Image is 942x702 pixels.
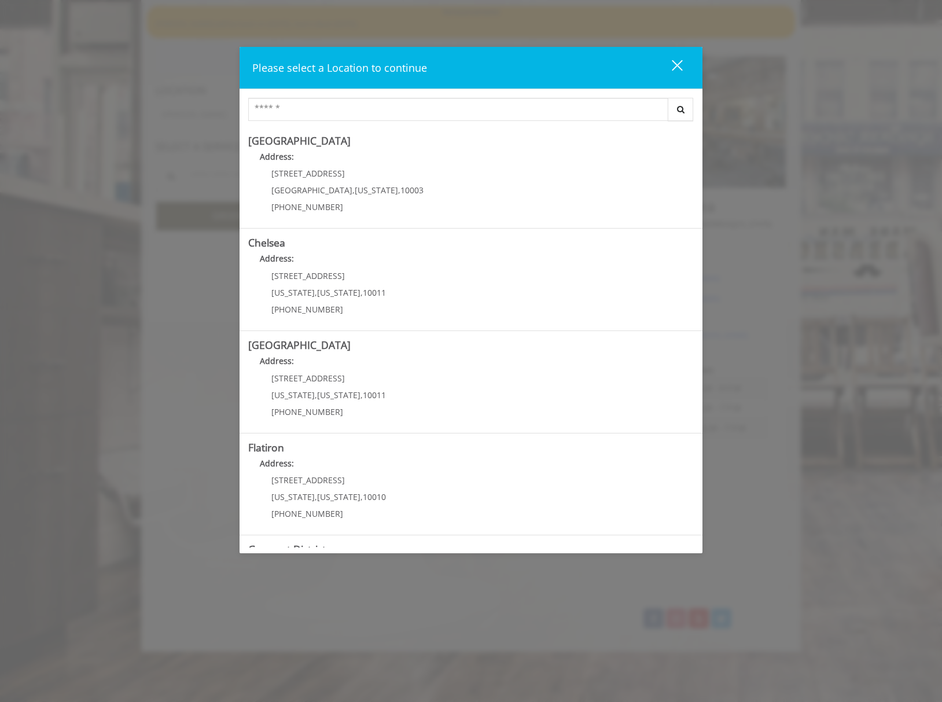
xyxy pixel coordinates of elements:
span: 10011 [363,389,386,400]
div: Center Select [248,98,694,127]
span: [PHONE_NUMBER] [271,304,343,315]
span: [STREET_ADDRESS] [271,475,345,486]
span: [PHONE_NUMBER] [271,406,343,417]
span: [US_STATE] [317,287,360,298]
span: , [315,389,317,400]
button: close dialog [650,56,690,79]
b: [GEOGRAPHIC_DATA] [248,134,351,148]
b: Address: [260,355,294,366]
b: Chelsea [248,236,285,249]
span: [US_STATE] [271,491,315,502]
b: [GEOGRAPHIC_DATA] [248,338,351,352]
span: , [360,491,363,502]
span: [US_STATE] [317,389,360,400]
span: , [315,491,317,502]
span: , [315,287,317,298]
input: Search Center [248,98,668,121]
span: , [398,185,400,196]
span: 10003 [400,185,424,196]
span: , [352,185,355,196]
span: [STREET_ADDRESS] [271,373,345,384]
div: close dialog [658,59,682,76]
b: Garment District [248,542,326,556]
span: [PHONE_NUMBER] [271,201,343,212]
span: [US_STATE] [271,389,315,400]
span: [STREET_ADDRESS] [271,270,345,281]
span: 10011 [363,287,386,298]
span: [GEOGRAPHIC_DATA] [271,185,352,196]
span: [STREET_ADDRESS] [271,168,345,179]
span: [PHONE_NUMBER] [271,508,343,519]
b: Address: [260,151,294,162]
span: Please select a Location to continue [252,61,427,75]
b: Flatiron [248,440,284,454]
b: Address: [260,253,294,264]
span: , [360,287,363,298]
span: 10010 [363,491,386,502]
span: [US_STATE] [271,287,315,298]
span: , [360,389,363,400]
span: [US_STATE] [355,185,398,196]
i: Search button [674,105,687,113]
span: [US_STATE] [317,491,360,502]
b: Address: [260,458,294,469]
